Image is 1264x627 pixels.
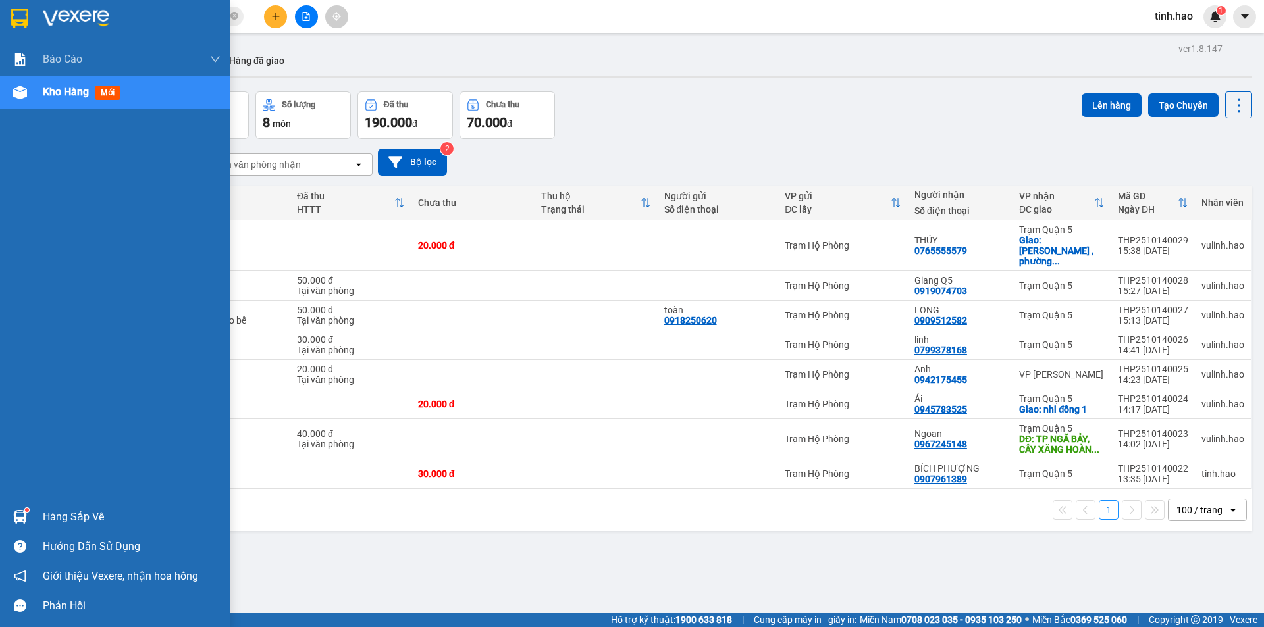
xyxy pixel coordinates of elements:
button: caret-down [1233,5,1256,28]
div: 100 / trang [1176,503,1223,516]
span: copyright [1191,615,1200,624]
div: 0909512582 [914,315,967,326]
div: Phản hồi [43,596,221,616]
strong: 1900 633 818 [675,614,732,625]
div: THP2510140028 [1118,275,1188,286]
div: Ái [914,393,1006,404]
div: Trạm Quận 5 [1019,423,1105,434]
div: Ngày ĐH [1118,204,1178,214]
img: warehouse-icon [13,86,27,99]
span: close-circle [230,11,238,23]
span: món [273,118,291,129]
div: THP2510140022 [1118,463,1188,474]
div: 13:35 [DATE] [1118,474,1188,484]
span: | [742,613,744,627]
div: Trạm Quận 5 [1019,393,1105,404]
span: 70.000 [467,114,507,130]
span: close-circle [230,12,238,20]
div: 0799378168 [914,345,967,355]
div: vulinh.hao [1201,434,1244,444]
div: vulinh.hao [1201,280,1244,291]
div: Đã thu [384,100,408,109]
div: ĐC lấy [785,204,891,214]
div: vulinh.hao [1201,339,1244,350]
div: Giao: nhi đồng 1 [1019,404,1105,414]
div: LONG [914,305,1006,315]
span: file-add [302,12,311,21]
div: 14:23 [DATE] [1118,374,1188,385]
div: 15:27 [DATE] [1118,286,1188,296]
div: mot [180,369,284,380]
span: đ [507,118,512,129]
div: Anh [914,364,1006,374]
div: VP gửi [785,191,891,201]
div: bao [180,434,284,444]
span: mới [95,86,120,100]
sup: 2 [440,142,454,155]
div: 20.000 đ [418,399,528,409]
button: Tạo Chuyến [1148,93,1219,117]
div: VP [PERSON_NAME] [1019,369,1105,380]
button: plus [264,5,287,28]
div: Người gửi [664,191,772,201]
button: 1 [1099,500,1119,520]
span: ⚪️ [1025,617,1029,622]
th: Toggle SortBy [290,186,411,220]
div: Trạm Quận 5 [1019,468,1105,479]
span: Miền Nam [860,613,1022,627]
div: 0907961389 [914,474,967,484]
th: Toggle SortBy [778,186,908,220]
div: Chưa thu [486,100,519,109]
span: ... [1052,256,1060,266]
span: question-circle [14,540,26,553]
div: vulinh.hao [1201,310,1244,320]
div: Tại văn phòng [297,374,405,385]
th: Toggle SortBy [1013,186,1111,220]
div: Người nhận [914,189,1006,200]
div: mót [180,339,284,350]
div: Trạm Hộ Phòng [785,369,901,380]
div: 50.000 đ [297,275,405,286]
div: THP2510140024 [1118,393,1188,404]
strong: 0708 023 035 - 0935 103 250 [901,614,1022,625]
button: Hàng đã giao [219,45,295,76]
div: Trạm Hộ Phòng [785,399,901,409]
div: 0967245148 [914,439,967,449]
div: Trạm Quận 5 [1019,224,1105,235]
div: 30.000 đ [418,468,528,479]
div: Tại văn phòng [297,286,405,296]
div: THP2510140029 [1118,235,1188,245]
div: Trạm Hộ Phòng [785,280,901,291]
button: file-add [295,5,318,28]
div: 14:17 [DATE] [1118,404,1188,414]
button: Số lượng8món [255,91,351,139]
div: Số lượng [282,100,315,109]
div: Tên món [180,191,284,201]
div: Ngoan [914,428,1006,439]
div: 14:41 [DATE] [1118,345,1188,355]
span: notification [14,570,26,582]
div: TV hư ko bảo bể [180,315,284,326]
div: xop [180,468,284,479]
div: Trạm Quận 5 [1019,339,1105,350]
button: aim [325,5,348,28]
div: Thùng [180,305,284,315]
div: 20.000 đ [418,240,528,251]
div: Mã GD [1118,191,1178,201]
img: icon-new-feature [1209,11,1221,22]
span: đ [412,118,417,129]
div: Tại văn phòng [297,439,405,449]
li: 26 Phó Cơ Điều, Phường 12 [123,32,550,49]
span: 190.000 [365,114,412,130]
span: tinh.hao [1144,8,1203,24]
span: plus [271,12,280,21]
div: Ghi chú [180,204,284,214]
button: Đã thu190.000đ [357,91,453,139]
span: aim [332,12,341,21]
div: 30.000 đ [297,334,405,345]
div: Giang Q5 [914,275,1006,286]
div: Trạm Hộ Phòng [785,468,901,479]
span: Miền Bắc [1032,613,1127,627]
div: 2 hũ [180,240,284,251]
div: Giao: nguyễn xuyển , phường long thạnh mỹ ,tp Thủ Đức tòa S202 [1019,235,1105,266]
